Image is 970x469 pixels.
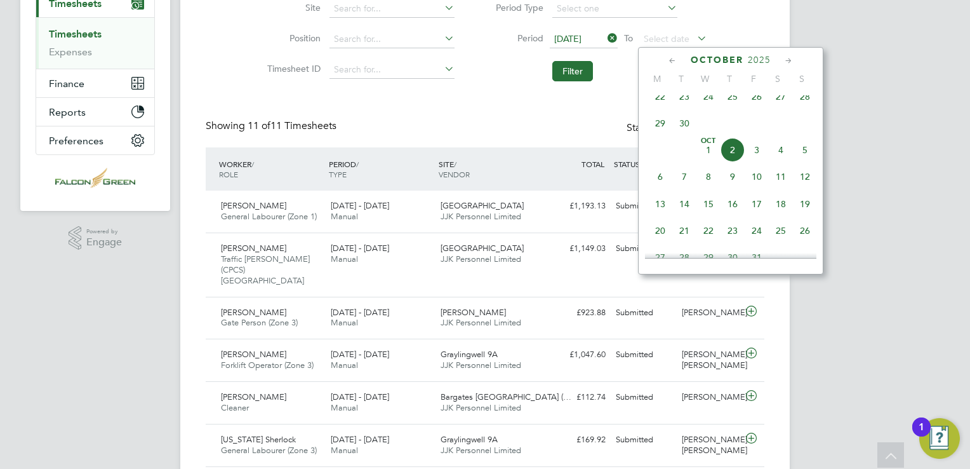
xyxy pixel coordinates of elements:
[769,219,793,243] span: 25
[745,165,769,189] span: 10
[221,434,296,445] span: [US_STATE] Sherlock
[206,119,339,133] div: Showing
[326,153,435,186] div: PERIOD
[677,344,743,376] div: [PERSON_NAME] [PERSON_NAME]
[86,226,122,237] span: Powered by
[648,85,672,109] span: 22
[745,219,769,243] span: 24
[696,138,721,144] span: Oct
[441,254,521,264] span: JJK Personnel Limited
[36,126,154,154] button: Preferences
[356,159,359,169] span: /
[251,159,254,169] span: /
[672,111,696,135] span: 30
[441,243,524,254] span: [GEOGRAPHIC_DATA]
[441,200,524,211] span: [GEOGRAPHIC_DATA]
[919,418,960,459] button: Open Resource Center, 1 new notification
[721,192,745,216] span: 16
[672,192,696,216] span: 14
[441,360,521,370] span: JJK Personnel Limited
[645,73,669,85] span: M
[669,73,693,85] span: T
[611,387,677,408] div: Submitted
[441,317,521,328] span: JJK Personnel Limited
[49,78,84,90] span: Finance
[611,238,677,259] div: Submitted
[648,165,672,189] span: 6
[441,402,521,413] span: JJK Personnel Limited
[648,245,672,269] span: 27
[769,165,793,189] span: 11
[611,302,677,323] div: Submitted
[486,2,543,13] label: Period Type
[677,302,743,323] div: [PERSON_NAME]
[717,73,741,85] span: T
[331,243,389,254] span: [DATE] - [DATE]
[329,31,455,48] input: Search for...
[672,219,696,243] span: 21
[263,63,321,74] label: Timesheet ID
[221,243,286,254] span: [PERSON_NAME]
[263,32,321,44] label: Position
[721,219,745,243] span: 23
[49,106,86,118] span: Reports
[36,69,154,97] button: Finance
[611,344,677,365] div: Submitted
[793,85,817,109] span: 28
[441,211,521,222] span: JJK Personnel Limited
[677,387,743,408] div: [PERSON_NAME]
[221,211,317,222] span: General Labourer (Zone 1)
[221,200,286,211] span: [PERSON_NAME]
[219,169,238,179] span: ROLE
[793,219,817,243] span: 26
[581,159,604,169] span: TOTAL
[331,445,358,456] span: Manual
[441,445,521,456] span: JJK Personnel Limited
[331,254,358,264] span: Manual
[263,2,321,13] label: Site
[644,33,689,44] span: Select date
[721,138,745,162] span: 2
[672,245,696,269] span: 28
[745,85,769,109] span: 26
[627,119,739,137] div: Status
[721,85,745,109] span: 25
[49,135,103,147] span: Preferences
[545,196,611,217] div: £1,193.13
[545,344,611,365] div: £1,047.60
[441,349,498,360] span: Graylingwell 9A
[769,192,793,216] span: 18
[331,402,358,413] span: Manual
[86,237,122,248] span: Engage
[793,165,817,189] span: 12
[331,200,389,211] span: [DATE] - [DATE]
[545,238,611,259] div: £1,149.03
[221,402,249,413] span: Cleaner
[331,391,389,402] span: [DATE] - [DATE]
[248,119,336,132] span: 11 Timesheets
[648,192,672,216] span: 13
[696,85,721,109] span: 24
[611,430,677,451] div: Submitted
[696,138,721,162] span: 1
[221,307,286,318] span: [PERSON_NAME]
[677,430,743,461] div: [PERSON_NAME] [PERSON_NAME]
[721,165,745,189] span: 9
[69,226,123,250] a: Powered byEngage
[769,85,793,109] span: 27
[766,73,790,85] span: S
[331,307,389,318] span: [DATE] - [DATE]
[454,159,456,169] span: /
[441,434,498,445] span: Graylingwell 9A
[696,165,721,189] span: 8
[221,254,310,286] span: Traffic [PERSON_NAME] (CPCS) [GEOGRAPHIC_DATA]
[545,387,611,408] div: £112.74
[691,55,743,65] span: October
[36,98,154,126] button: Reports
[745,138,769,162] span: 3
[331,317,358,328] span: Manual
[36,17,154,69] div: Timesheets
[216,153,326,186] div: WORKER
[648,111,672,135] span: 29
[620,30,637,46] span: To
